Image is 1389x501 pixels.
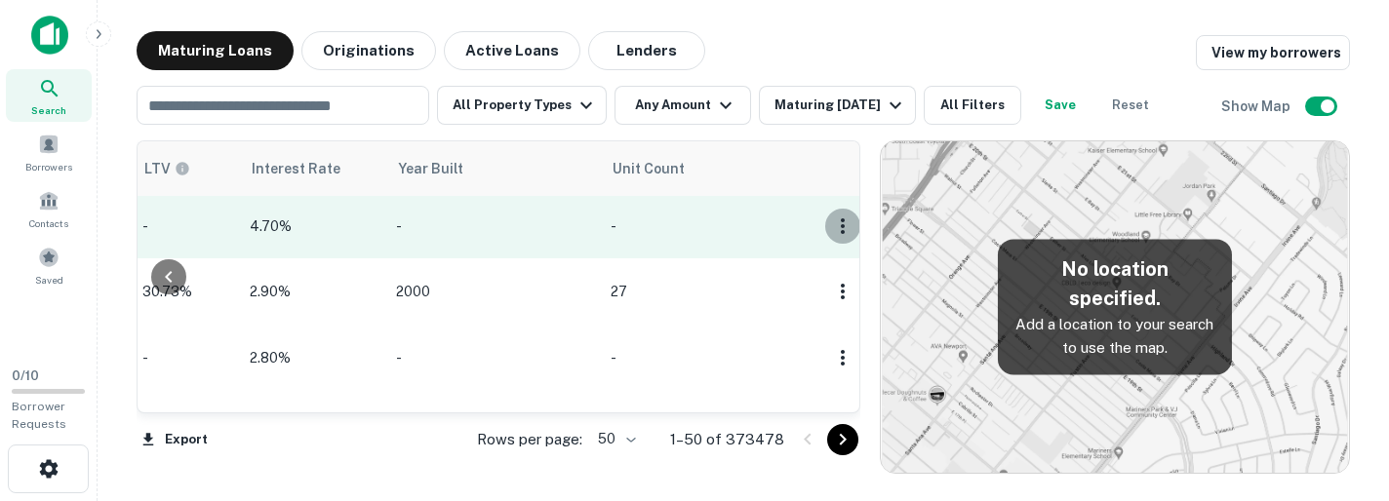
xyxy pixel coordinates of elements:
[137,425,213,454] button: Export
[437,86,607,125] button: All Property Types
[444,31,580,70] button: Active Loans
[774,94,907,117] div: Maturing [DATE]
[1013,313,1216,359] p: Add a location to your search to use the map.
[611,347,806,368] p: -
[6,126,92,178] a: Borrowers
[252,157,366,180] span: Interest Rate
[1013,254,1216,313] h5: No location specified.
[1291,345,1389,439] iframe: Chat Widget
[398,157,489,180] span: Year Built
[396,215,591,237] p: -
[613,157,710,180] span: Unit Count
[250,215,377,237] p: 4.70%
[6,69,92,122] a: Search
[12,368,39,383] span: 0 / 10
[1029,86,1091,125] button: Save your search to get updates of matches that match your search criteria.
[1196,35,1350,70] a: View my borrowers
[12,400,66,431] span: Borrower Requests
[396,347,591,368] p: -
[1221,96,1293,117] h6: Show Map
[611,215,806,237] p: -
[250,347,377,368] p: 2.80%
[827,424,858,455] button: Go to next page
[25,159,72,174] span: Borrowers
[31,16,68,55] img: capitalize-icon.png
[301,31,436,70] button: Originations
[615,86,751,125] button: Any Amount
[386,141,601,196] th: Year Built
[924,86,1021,125] button: All Filters
[29,215,68,231] span: Contacts
[6,182,92,235] a: Contacts
[590,425,639,453] div: 50
[396,281,591,302] p: 2000
[670,428,784,451] p: 1–50 of 373478
[250,281,377,302] p: 2.90%
[881,141,1349,473] img: map-placeholder.webp
[240,141,386,196] th: Interest Rate
[35,272,63,288] span: Saved
[137,31,294,70] button: Maturing Loans
[759,86,916,125] button: Maturing [DATE]
[611,281,806,302] p: 27
[31,102,66,118] span: Search
[1099,86,1162,125] button: Reset
[477,428,582,451] p: Rows per page:
[588,31,705,70] button: Lenders
[6,239,92,291] a: Saved
[601,141,815,196] th: Unit Count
